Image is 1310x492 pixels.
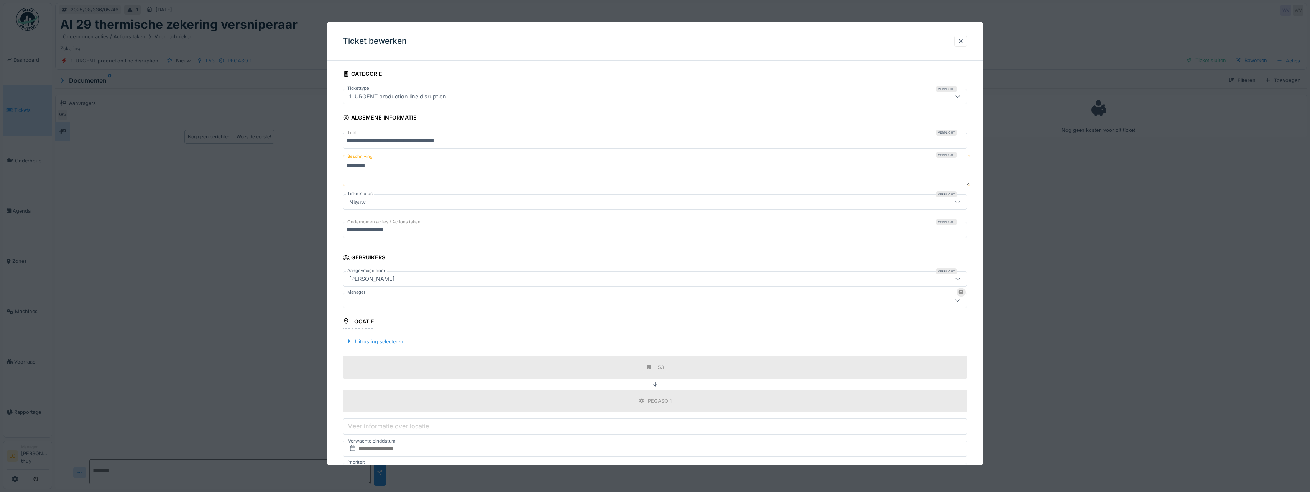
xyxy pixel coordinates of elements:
div: [PERSON_NAME] [346,274,398,283]
div: PEGASO 1 [648,397,672,405]
div: Nieuw [346,198,369,206]
label: Titel [346,130,358,136]
label: Manager [346,289,367,295]
div: Verplicht [936,191,957,197]
div: L53 [655,364,664,371]
div: Verplicht [936,219,957,225]
label: Aangevraagd door [346,267,387,274]
div: Categorie [343,68,382,81]
div: Verplicht [936,130,957,136]
div: Locatie [343,315,374,328]
div: Gebruikers [343,252,385,265]
div: Verplicht [936,268,957,274]
div: 1. URGENT production line disruption [346,92,449,101]
label: Verwachte einddatum [347,437,396,445]
div: Algemene informatie [343,112,417,125]
label: Meer informatie over locatie [346,421,431,431]
div: Verplicht [936,86,957,92]
label: Ticketstatus [346,190,374,197]
label: Beschrijving [346,152,374,161]
label: Prioriteit [346,459,367,466]
div: Verplicht [936,152,957,158]
label: Ondernomen acties / Actions taken [346,219,422,225]
div: Uitrusting selecteren [343,336,406,346]
label: Tickettype [346,85,371,92]
h3: Ticket bewerken [343,36,407,46]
